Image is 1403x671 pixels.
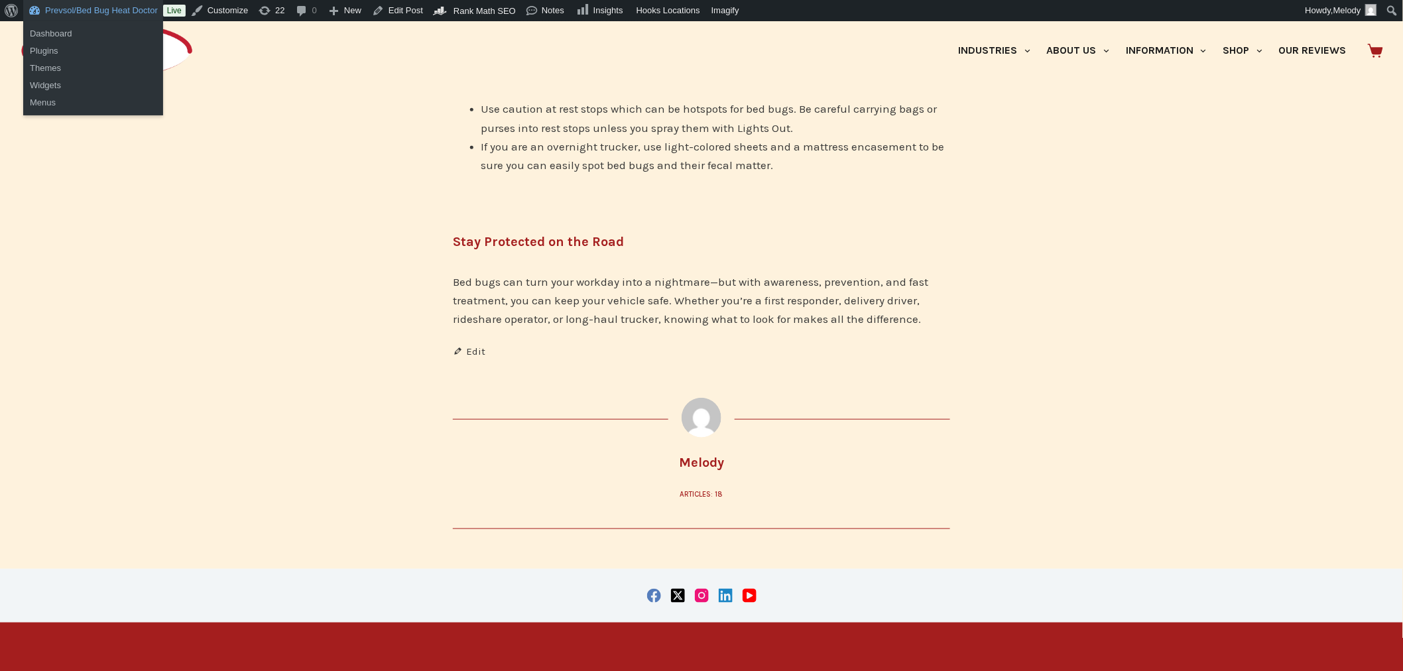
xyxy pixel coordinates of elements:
nav: Primary [950,21,1355,80]
h5: Melody [679,453,724,473]
a: Articles: 18 [680,489,723,501]
p: Bed bugs can turn your workday into a nightmare—but with awareness, prevention, and fast treatmen... [453,273,950,328]
a: Instagram [695,589,709,603]
a: Themes [23,60,163,77]
a: Facebook [647,589,661,603]
a: YouTube [743,589,757,603]
li: Use caution at rest stops which can be hotspots for bed bugs. Be careful carrying bags or purses ... [481,99,951,137]
a: About Us [1038,21,1117,80]
ul: Prevsol/Bed Bug Heat Doctor [23,56,163,115]
ul: Prevsol/Bed Bug Heat Doctor [23,21,163,64]
a: Our Reviews [1270,21,1355,80]
a: Menus [23,94,163,111]
a: Shop [1215,21,1270,80]
li: If you are an overnight trucker, use light-colored sheets and a mattress encasement to be sure yo... [481,137,951,174]
button: Open LiveChat chat widget [11,5,50,45]
span: Insights [593,5,623,15]
a: Live [163,5,186,17]
a: Industries [950,21,1038,80]
a: LinkedIn [719,589,733,603]
a: Dashboard [23,25,163,42]
strong: Stay Protected on the Road [453,234,624,249]
span: Rank Math SEO [454,6,516,16]
a: X (Twitter) [671,589,685,603]
a: Widgets [23,77,163,94]
a: Information [1118,21,1215,80]
span: Melody [1333,5,1361,15]
img: Prevsol/Bed Bug Heat Doctor [20,21,194,80]
a: Edit [453,343,950,360]
a: Plugins [23,42,163,60]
